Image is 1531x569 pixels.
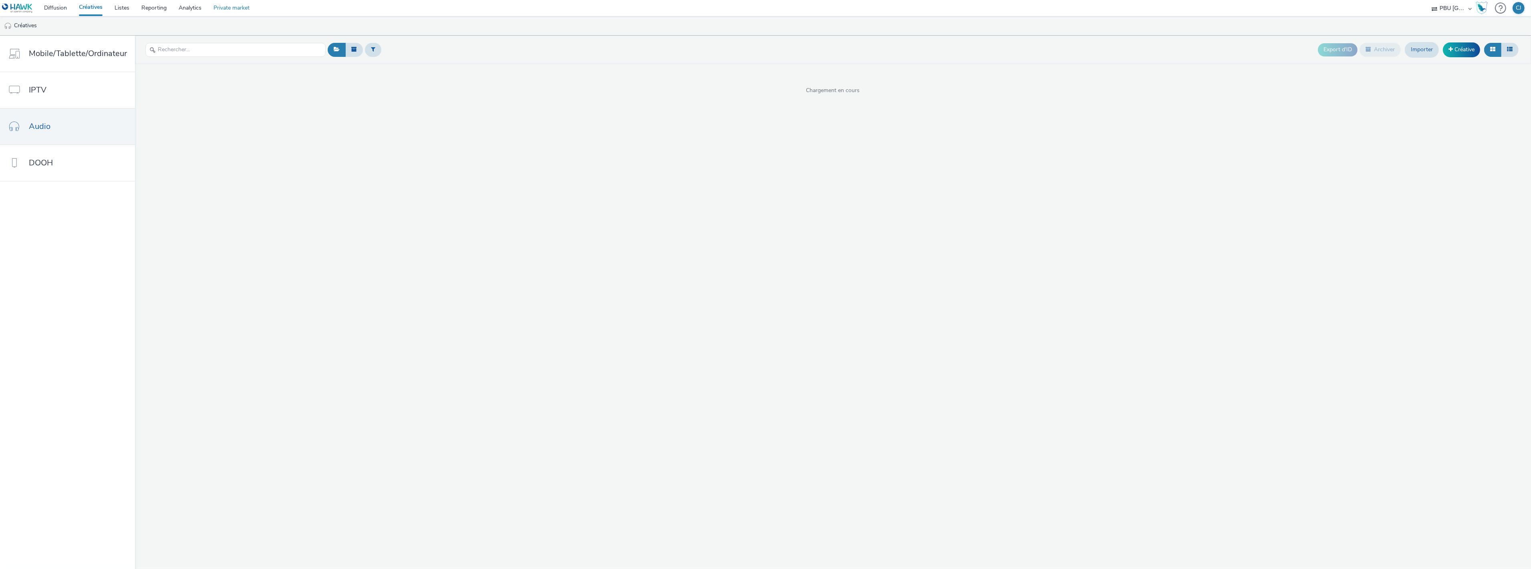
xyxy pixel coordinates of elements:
button: Export d'ID [1318,43,1358,56]
span: DOOH [29,157,53,169]
span: Audio [29,121,50,132]
img: Hawk Academy [1476,2,1488,14]
button: Grille [1484,43,1501,56]
span: IPTV [29,84,46,96]
button: Liste [1501,43,1519,56]
img: undefined Logo [2,3,33,13]
img: audio [4,22,12,30]
a: Hawk Academy [1476,2,1491,14]
input: Rechercher... [145,43,326,57]
a: Importer [1405,42,1439,57]
a: Créative [1443,42,1480,57]
span: Mobile/Tablette/Ordinateur [29,48,127,59]
span: Chargement en cours [135,86,1531,94]
div: CJ [1516,2,1521,14]
button: Archiver [1360,43,1401,56]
